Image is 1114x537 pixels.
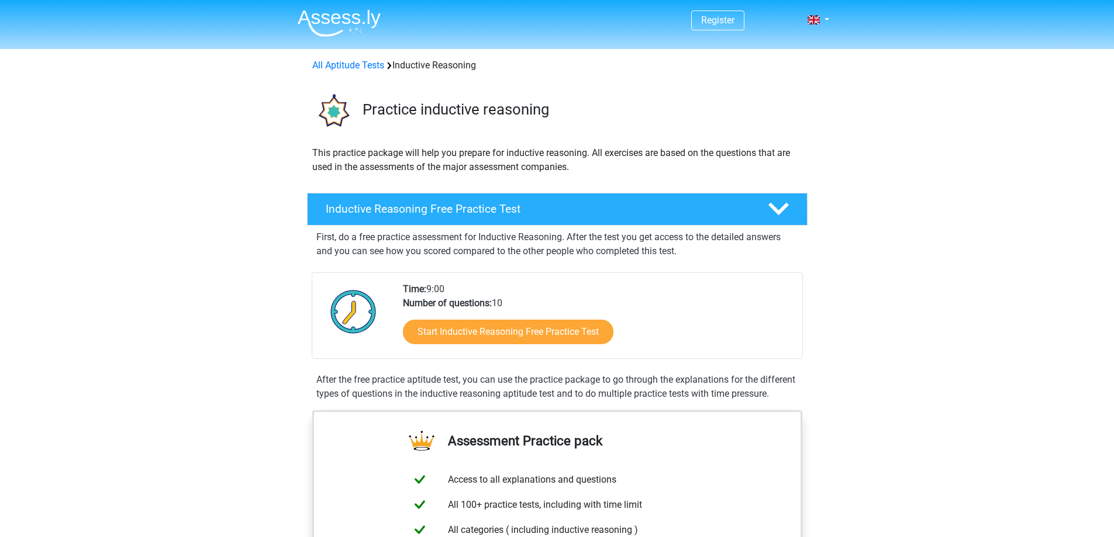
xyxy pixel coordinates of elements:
div: 9:00 10 [394,282,802,358]
b: Number of questions: [403,297,492,309]
div: After the free practice aptitude test, you can use the practice package to go through the explana... [312,373,803,401]
div: Inductive Reasoning [308,58,807,72]
a: Inductive Reasoning Free Practice Test [302,193,812,226]
b: Time: [403,283,426,295]
img: Clock [324,282,383,341]
a: Start Inductive Reasoning Free Practice Test [403,320,613,344]
h4: Inductive Reasoning Free Practice Test [326,202,749,216]
p: This practice package will help you prepare for inductive reasoning. All exercises are based on t... [312,146,802,174]
img: Assessly [298,9,381,37]
img: inductive reasoning [308,86,357,136]
a: Register [701,15,734,26]
a: All Aptitude Tests [312,60,384,71]
h3: Practice inductive reasoning [363,101,798,119]
p: First, do a free practice assessment for Inductive Reasoning. After the test you get access to th... [316,230,798,258]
